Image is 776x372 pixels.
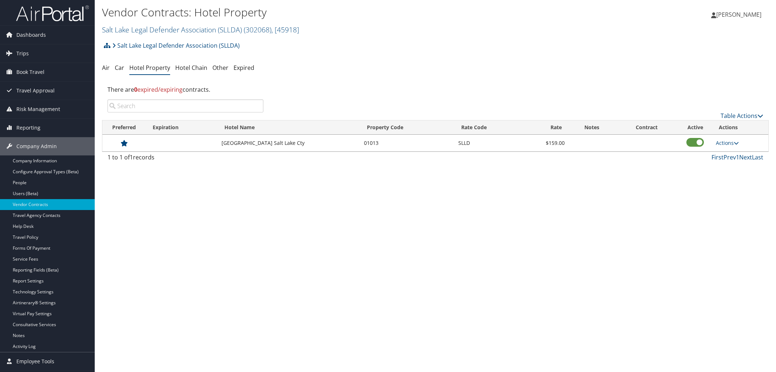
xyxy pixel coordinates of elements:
span: Reporting [16,119,40,137]
span: [PERSON_NAME] [716,11,761,19]
a: 1 [736,153,739,161]
span: ( 302068 ) [244,25,271,35]
a: Last [752,153,763,161]
span: Dashboards [16,26,46,44]
span: Travel Approval [16,82,55,100]
a: Prev [724,153,736,161]
span: expired/expiring [134,86,183,94]
strong: 0 [134,86,137,94]
div: 1 to 1 of records [107,153,263,165]
th: Hotel Name: activate to sort column ascending [218,120,360,135]
a: Salt Lake Legal Defender Association (SLLDA) [112,38,240,53]
input: Search [107,99,263,112]
div: There are contracts. [102,80,769,99]
span: Company Admin [16,137,57,155]
span: Employee Tools [16,352,54,371]
span: 1 [130,153,133,161]
a: First [712,153,724,161]
a: Air [102,64,110,72]
span: Book Travel [16,63,44,81]
a: Hotel Property [129,64,170,72]
a: Table Actions [721,112,763,120]
th: Notes: activate to sort column ascending [568,120,615,135]
a: Next [739,153,752,161]
a: Other [212,64,228,72]
span: , [ 45918 ] [271,25,299,35]
td: $159.00 [525,135,568,151]
th: Contract: activate to sort column ascending [615,120,678,135]
td: SLLD [455,135,525,151]
span: Trips [16,44,29,63]
td: 01013 [360,135,455,151]
a: Actions [716,139,739,146]
a: Expired [234,64,254,72]
th: Property Code: activate to sort column ascending [360,120,455,135]
th: Rate Code: activate to sort column ascending [455,120,525,135]
td: [GEOGRAPHIC_DATA] Salt Lake Cty [218,135,360,151]
th: Actions [712,120,768,135]
a: Salt Lake Legal Defender Association (SLLDA) [102,25,299,35]
a: Car [115,64,124,72]
a: [PERSON_NAME] [711,4,769,25]
span: Risk Management [16,100,60,118]
img: airportal-logo.png [16,5,89,22]
th: Expiration: activate to sort column ascending [146,120,218,135]
h1: Vendor Contracts: Hotel Property [102,5,546,20]
a: Hotel Chain [175,64,207,72]
th: Rate: activate to sort column ascending [525,120,568,135]
th: Preferred: activate to sort column ascending [102,120,146,135]
th: Active: activate to sort column ascending [678,120,712,135]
